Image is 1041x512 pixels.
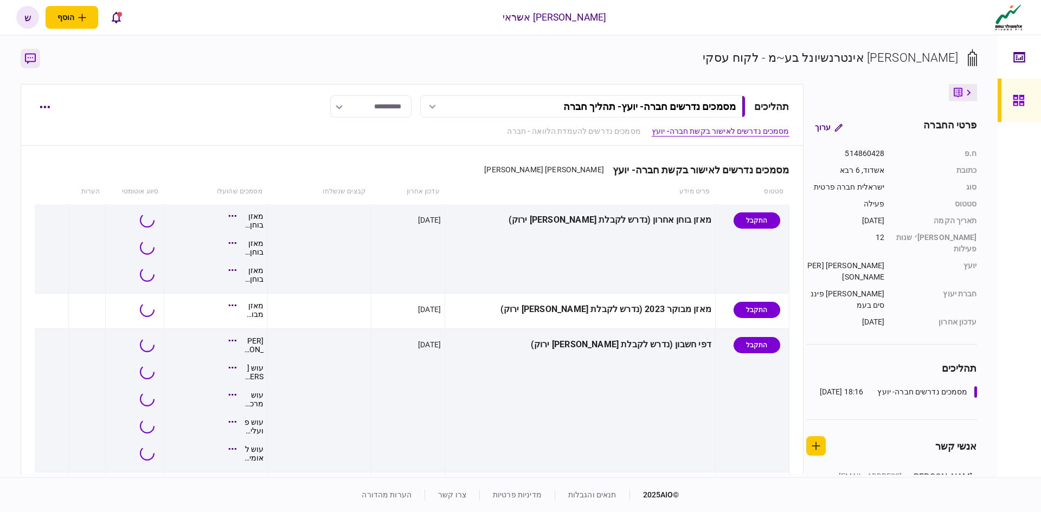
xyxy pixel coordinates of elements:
span: [PERSON_NAME] [PERSON_NAME] [484,165,604,174]
a: הערות מהדורה [362,490,412,499]
div: [EMAIL_ADDRESS][DOMAIN_NAME] [832,471,902,494]
th: מסמכים שהועלו [164,179,267,204]
div: עוש פועלים.pdf [245,418,264,435]
div: ישראלית חברה פרטית [806,182,885,193]
div: דפי חשבון (נדרש לקבלת [PERSON_NAME] ירוק) [449,333,711,357]
a: צרו קשר [438,490,466,499]
th: סיווג אוטומטי [105,179,164,204]
div: אשדוד, 6 רבא [806,165,885,176]
a: מדיניות פרטיות [493,490,542,499]
div: [PERSON_NAME] [PERSON_NAME] [806,260,885,283]
button: ערוך [806,118,851,137]
div: © 2025 AIO [629,489,679,501]
div: [DATE] [806,215,885,226]
div: [DATE] [806,316,885,328]
div: פעילה [806,198,885,210]
div: [DATE] [418,304,441,315]
div: 514860428 [806,148,885,159]
div: עוש מזרחי.pdf [245,364,264,381]
a: מסמכים נדרשים חברה- יועץ18:16 [DATE] [820,386,977,398]
button: עוש פועלים.pdf [231,414,264,438]
button: עוש מזרחי.pdf [231,360,264,384]
th: עדכון אחרון [371,179,445,204]
div: [PERSON_NAME] אינטרנשיונל בע~מ - לקוח עסקי [703,49,959,67]
div: חברת יעוץ [896,288,977,311]
button: מאזן מבוקר 2023.pdf [231,297,264,322]
div: מאזן בוחן.pdf [245,212,264,229]
a: מסמכים נדרשים להעמדת הלוואה - חברה [507,126,640,137]
div: מסמכים נדרשים לאישור בקשת חברה- יועץ [604,164,789,176]
button: מסמכים נדרשים חברה- יועץ- תהליך חברה [420,95,746,118]
div: תהליכים [754,99,789,114]
button: פתח רשימת התראות [105,6,127,29]
div: עדכון אחרון [896,316,977,328]
button: מאזן בוחן.pdf [231,235,264,260]
div: מאזן בוחן.pdf [245,239,264,256]
div: יועץ [896,260,977,283]
div: תאריך הקמה [896,215,977,226]
div: 18:16 [DATE] [820,386,864,398]
div: עוש דיסקונט.pdf [245,336,264,354]
div: פרטי החברה [923,118,976,137]
th: סטטוס [715,179,789,204]
button: מאזן בוחן 2024.pdf [231,262,264,287]
div: כתובת [896,165,977,176]
button: עוש דיסקונט.pdf [231,333,264,357]
th: הערות [69,179,105,204]
div: ח.פ [896,148,977,159]
div: מאזן מבוקר 2023 (נדרש לקבלת [PERSON_NAME] ירוק) [449,297,711,322]
div: [PERSON_NAME] פיננסים בעמ [806,288,885,311]
div: אנשי קשר [935,439,977,453]
div: תהליכים [806,361,977,375]
div: עוש לאומי.pdf [245,445,264,462]
div: מאזן בוחן אחרון (נדרש לקבלת [PERSON_NAME] ירוק) [449,208,711,232]
div: מסמכים נדרשים חברה- יועץ - תהליך חברה [563,101,736,112]
div: [DATE] [418,339,441,350]
div: התקבל [734,302,780,318]
div: מאזן בוחן 2024.pdf [245,266,264,283]
img: client company logo [993,4,1025,31]
button: מאזן בוחן.pdf [231,208,264,232]
div: [PERSON_NAME] אשראי [503,10,607,24]
button: עוש לאומי.pdf [231,441,264,465]
a: תנאים והגבלות [568,490,616,499]
div: עוש מרכנתיל.pdf [245,391,264,408]
div: סטטוס [896,198,977,210]
th: קבצים שנשלחו [268,179,371,204]
div: מסמכים נדרשים חברה- יועץ [877,386,967,398]
a: מסמכים נדרשים לאישור בקשת חברה- יועץ [652,126,789,137]
button: ש [16,6,39,29]
div: סוג [896,182,977,193]
div: [DATE] [418,215,441,225]
div: התקבל [734,337,780,353]
button: עוש מרכנתיל.pdf [231,387,264,411]
div: 12 [806,232,885,255]
div: [PERSON_NAME]׳ שנות פעילות [896,232,977,255]
button: פתח תפריט להוספת לקוח [46,6,98,29]
th: פריט מידע [445,179,716,204]
div: התקבל [734,212,780,229]
div: מאזן מבוקר 2023.pdf [245,301,264,319]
